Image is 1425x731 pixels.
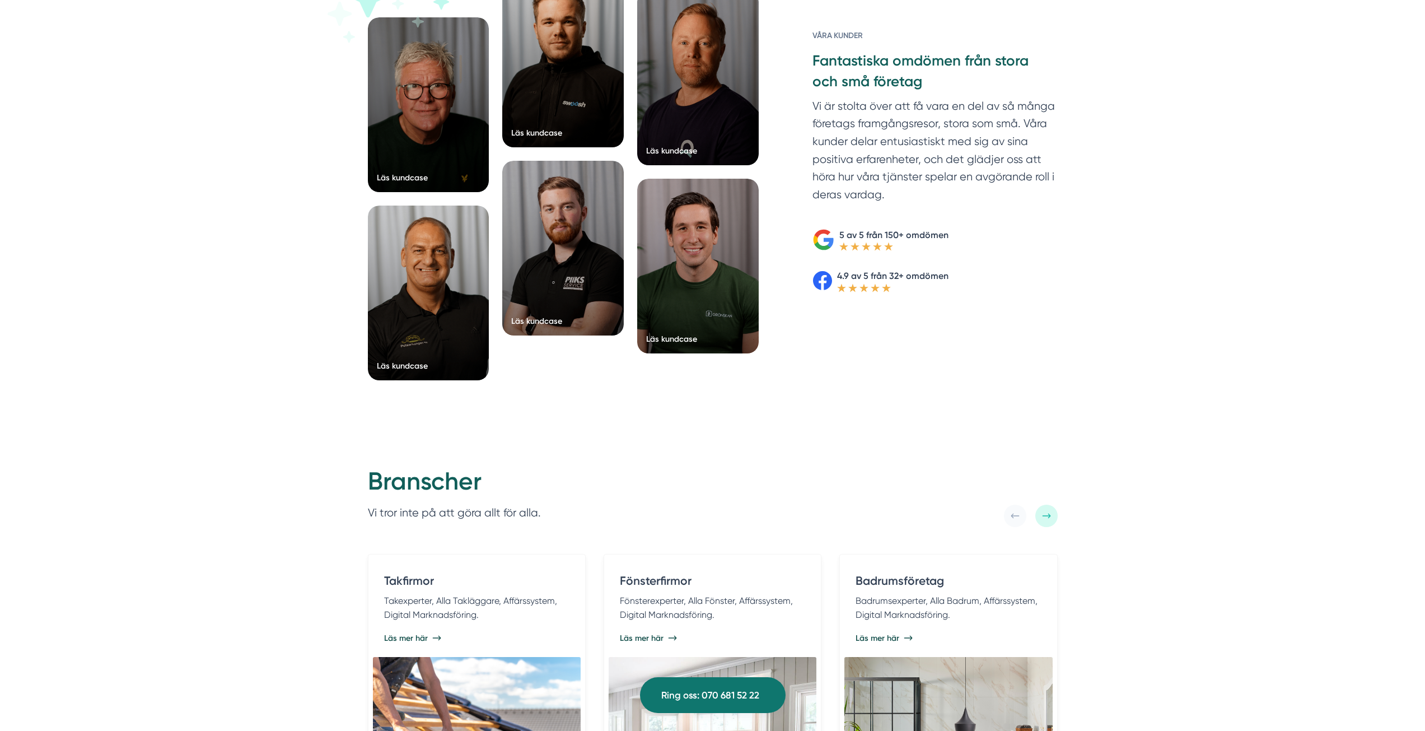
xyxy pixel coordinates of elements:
[812,51,1057,97] h3: Fantastiska omdömen från stora och små företag
[377,360,428,371] div: Läs kundcase
[637,179,759,353] a: Läs kundcase
[368,465,541,504] h2: Branscher
[839,228,949,242] p: 5 av 5 från 150+ omdömen
[646,333,697,344] div: Läs kundcase
[384,632,428,644] span: Läs mer här
[368,206,489,380] a: Läs kundcase
[856,632,899,644] span: Läs mer här
[384,594,569,622] p: Takexperter, Alla Takläggare, Affärssystem, Digital Marknadsföring.
[511,315,562,327] div: Läs kundcase
[856,594,1041,622] p: Badrumsexperter, Alla Badrum, Affärssystem, Digital Marknadsföring.
[812,97,1057,209] p: Vi är stolta över att få vara en del av så många företags framgångsresor, stora som små. Våra kun...
[640,677,786,713] a: Ring oss: 070 681 52 22
[368,504,541,522] p: Vi tror inte på att göra allt för alla.
[384,572,569,593] h4: Takfirmor
[646,145,697,156] div: Läs kundcase
[856,572,1041,593] h4: Badrumsföretag
[377,172,428,183] div: Läs kundcase
[620,594,805,622] p: Fönsterexperter, Alla Fönster, Affärssystem, Digital Marknadsföring.
[620,572,805,593] h4: Fönsterfirmor
[812,30,1057,51] h6: Våra kunder
[620,632,664,644] span: Läs mer här
[502,161,624,336] a: Läs kundcase
[837,269,949,283] p: 4.9 av 5 från 32+ omdömen
[661,688,759,703] span: Ring oss: 070 681 52 22
[368,17,489,192] a: Läs kundcase
[511,127,562,138] div: Läs kundcase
